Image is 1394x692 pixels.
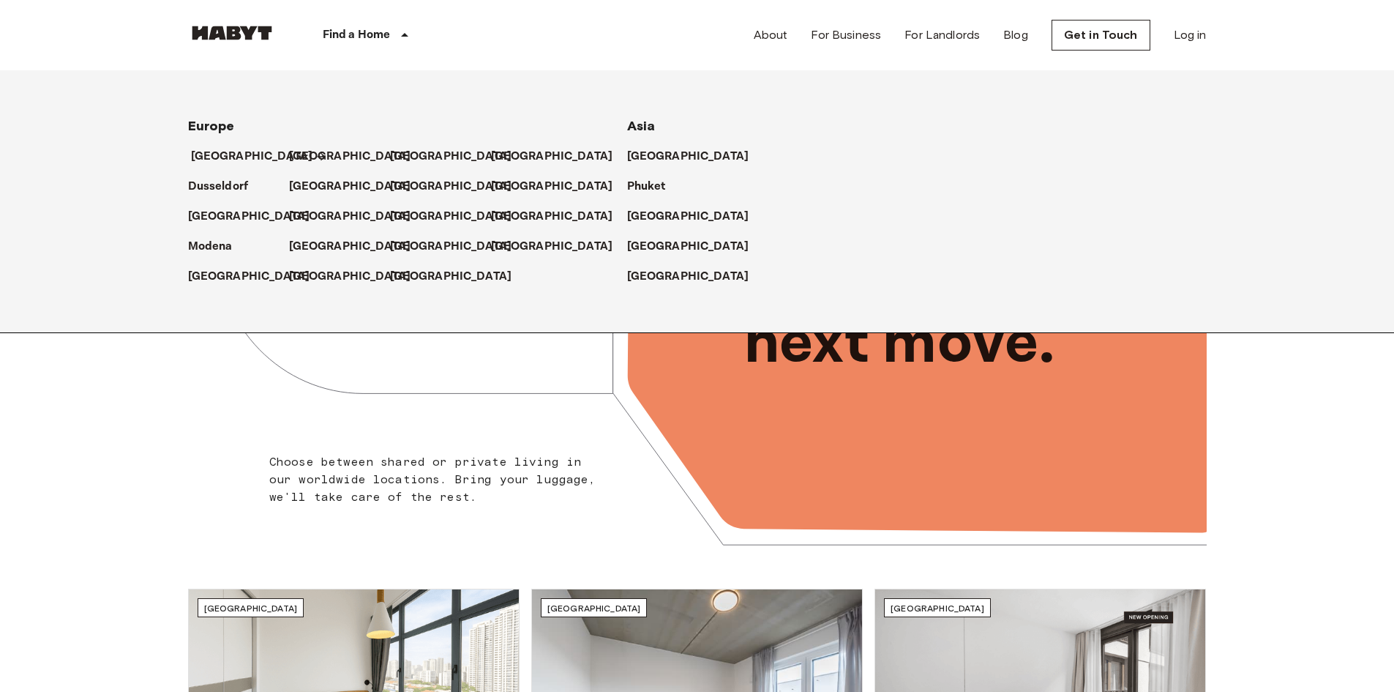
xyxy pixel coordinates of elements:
p: [GEOGRAPHIC_DATA] [289,208,411,226]
p: Unlock your next move. [744,233,1183,381]
a: [GEOGRAPHIC_DATA] [390,268,527,286]
a: About [754,26,788,44]
p: [GEOGRAPHIC_DATA] [491,238,613,256]
a: [GEOGRAPHIC_DATA] [491,148,628,165]
span: Asia [627,118,656,134]
a: [GEOGRAPHIC_DATA] [627,238,764,256]
p: Choose between shared or private living in our worldwide locations. Bring your luggage, we'll tak... [269,453,605,506]
p: Modena [188,238,233,256]
p: [GEOGRAPHIC_DATA] [491,148,613,165]
p: [GEOGRAPHIC_DATA] [390,238,512,256]
p: [GEOGRAPHIC_DATA] [491,178,613,196]
span: Europe [188,118,235,134]
p: [GEOGRAPHIC_DATA] [289,238,411,256]
a: Blog [1003,26,1028,44]
a: Dusseldorf [188,178,263,196]
p: [GEOGRAPHIC_DATA] [191,148,313,165]
p: [GEOGRAPHIC_DATA] [491,208,613,226]
a: [GEOGRAPHIC_DATA] [627,148,764,165]
a: [GEOGRAPHIC_DATA] [188,208,325,226]
p: [GEOGRAPHIC_DATA] [627,268,749,286]
a: [GEOGRAPHIC_DATA] [627,208,764,226]
a: For Business [811,26,881,44]
a: [GEOGRAPHIC_DATA] [390,148,527,165]
a: Phuket [627,178,681,196]
p: Find a Home [323,26,391,44]
a: [GEOGRAPHIC_DATA] [289,208,426,226]
a: [GEOGRAPHIC_DATA] [491,208,628,226]
a: [GEOGRAPHIC_DATA] [289,238,426,256]
p: [GEOGRAPHIC_DATA] [627,238,749,256]
p: [GEOGRAPHIC_DATA] [390,148,512,165]
p: [GEOGRAPHIC_DATA] [390,178,512,196]
span: [GEOGRAPHIC_DATA] [547,603,641,614]
p: [GEOGRAPHIC_DATA] [289,148,411,165]
p: [GEOGRAPHIC_DATA] [188,268,310,286]
img: Habyt [188,26,276,40]
p: Phuket [627,178,666,196]
a: [GEOGRAPHIC_DATA] [188,268,325,286]
a: Get in Touch [1052,20,1150,51]
p: [GEOGRAPHIC_DATA] [627,148,749,165]
p: [GEOGRAPHIC_DATA] [390,208,512,226]
a: [GEOGRAPHIC_DATA] [289,178,426,196]
a: Log in [1174,26,1207,44]
a: Modena [188,238,247,256]
span: [GEOGRAPHIC_DATA] [891,603,984,614]
a: [GEOGRAPHIC_DATA] [491,178,628,196]
span: [GEOGRAPHIC_DATA] [204,603,298,614]
p: [GEOGRAPHIC_DATA] [390,268,512,286]
p: [GEOGRAPHIC_DATA] [627,208,749,226]
p: [GEOGRAPHIC_DATA] [289,178,411,196]
a: [GEOGRAPHIC_DATA] [627,268,764,286]
a: [GEOGRAPHIC_DATA] [289,148,426,165]
p: Dusseldorf [188,178,249,196]
a: [GEOGRAPHIC_DATA] [390,238,527,256]
p: [GEOGRAPHIC_DATA] [188,208,310,226]
a: [GEOGRAPHIC_DATA] [390,208,527,226]
a: [GEOGRAPHIC_DATA] [191,148,328,165]
p: [GEOGRAPHIC_DATA] [289,268,411,286]
a: [GEOGRAPHIC_DATA] [491,238,628,256]
a: [GEOGRAPHIC_DATA] [289,268,426,286]
a: [GEOGRAPHIC_DATA] [390,178,527,196]
a: For Landlords [904,26,980,44]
